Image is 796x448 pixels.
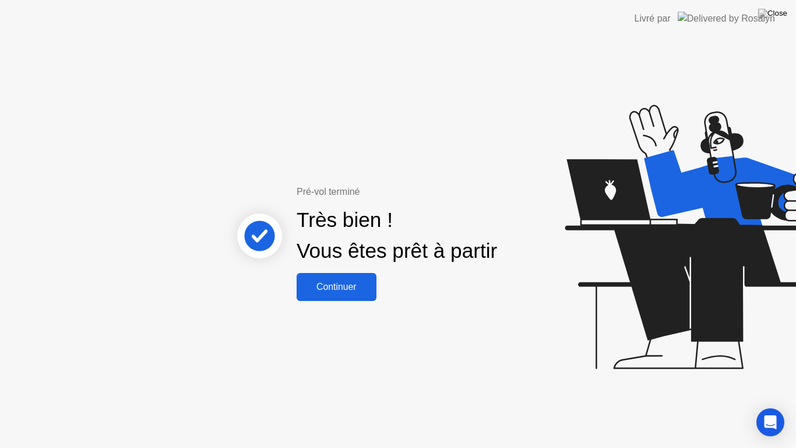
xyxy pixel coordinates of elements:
[635,12,671,26] div: Livré par
[300,282,373,292] div: Continuer
[297,205,497,267] div: Très bien ! Vous êtes prêt à partir
[756,408,784,436] div: Open Intercom Messenger
[678,12,775,25] img: Delivered by Rosalyn
[297,273,376,301] button: Continuer
[297,185,537,199] div: Pré-vol terminé
[758,9,787,18] img: Close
